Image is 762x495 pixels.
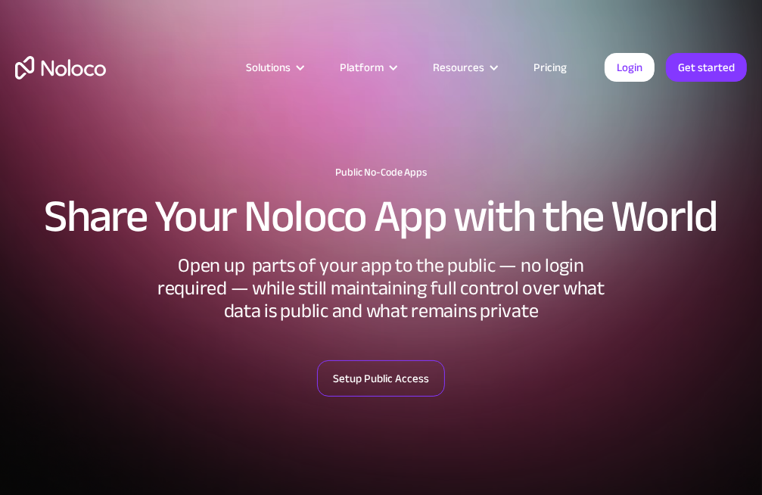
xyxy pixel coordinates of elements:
[666,53,747,82] a: Get started
[227,58,321,77] div: Solutions
[15,56,106,79] a: home
[154,254,608,322] div: Open up parts of your app to the public — no login required — while still maintaining full contro...
[246,58,291,77] div: Solutions
[321,58,414,77] div: Platform
[433,58,484,77] div: Resources
[515,58,586,77] a: Pricing
[414,58,515,77] div: Resources
[340,58,384,77] div: Platform
[317,360,445,397] a: Setup Public Access
[605,53,655,82] a: Login
[15,194,747,239] h2: Share Your Noloco App with the World
[15,167,747,179] h1: Public No-Code Apps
